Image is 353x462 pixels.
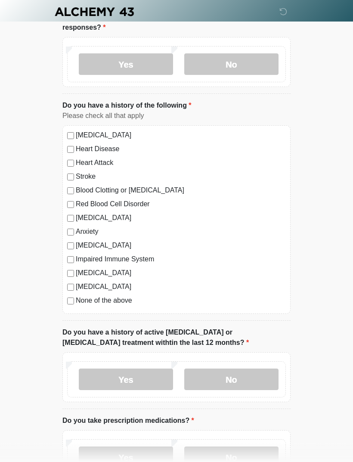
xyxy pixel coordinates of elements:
input: [MEDICAL_DATA] [67,133,74,140]
label: [MEDICAL_DATA] [76,268,286,279]
label: No [184,369,279,391]
input: [MEDICAL_DATA] [67,270,74,277]
label: Yes [79,54,173,75]
input: [MEDICAL_DATA] [67,284,74,291]
input: Red Blood Cell Disorder [67,202,74,208]
label: Do you take prescription medications? [62,416,194,426]
input: None of the above [67,298,74,305]
label: Impaired Immune System [76,254,286,265]
label: Anxiety [76,227,286,237]
label: Red Blood Cell Disorder [76,199,286,210]
label: [MEDICAL_DATA] [76,213,286,223]
label: Yes [79,369,173,391]
div: Please check all that apply [62,111,291,121]
input: Stroke [67,174,74,181]
input: Anxiety [67,229,74,236]
label: Stroke [76,172,286,182]
input: Heart Disease [67,146,74,153]
input: Heart Attack [67,160,74,167]
label: [MEDICAL_DATA] [76,282,286,292]
label: Heart Attack [76,158,286,168]
label: No [184,54,279,75]
label: Do you have a history of the following [62,101,192,111]
input: Blood Clotting or [MEDICAL_DATA] [67,188,74,195]
input: Impaired Immune System [67,257,74,264]
img: Alchemy 43 Logo [54,6,135,17]
label: Do you have a history of active [MEDICAL_DATA] or [MEDICAL_DATA] treatment withtin the last 12 mo... [62,328,291,348]
label: Heart Disease [76,144,286,155]
label: [MEDICAL_DATA] [76,241,286,251]
label: None of the above [76,296,286,306]
input: [MEDICAL_DATA] [67,243,74,250]
label: [MEDICAL_DATA] [76,130,286,141]
label: Blood Clotting or [MEDICAL_DATA] [76,186,286,196]
input: [MEDICAL_DATA] [67,215,74,222]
